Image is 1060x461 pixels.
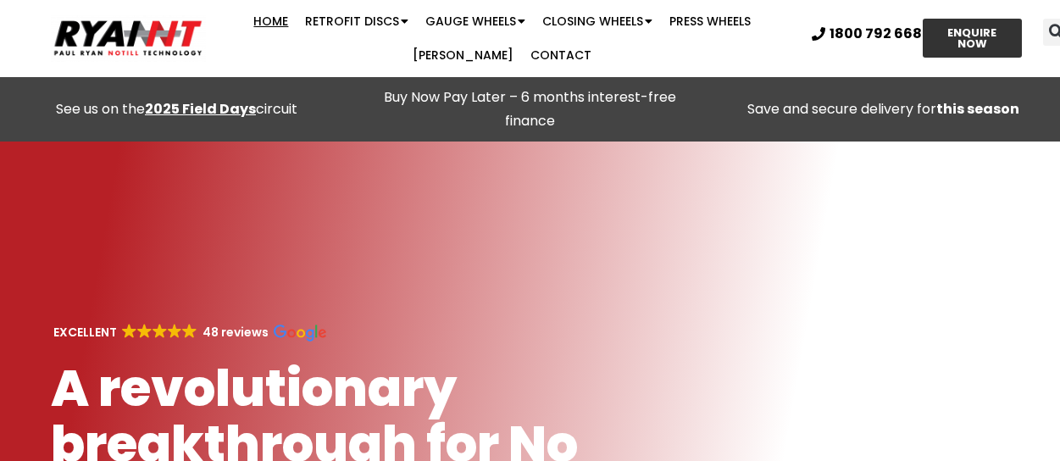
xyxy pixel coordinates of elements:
strong: EXCELLENT [53,324,117,341]
a: 1800 792 668 [812,27,922,41]
strong: 48 reviews [203,324,269,341]
a: Gauge Wheels [417,4,534,38]
a: [PERSON_NAME] [404,38,522,72]
img: Google [153,324,167,338]
p: Save and secure delivery for [715,97,1052,121]
a: Retrofit Discs [297,4,417,38]
img: Google [274,325,326,342]
a: Home [245,4,297,38]
a: EXCELLENT GoogleGoogleGoogleGoogleGoogle 48 reviews Google [51,324,326,341]
img: Ryan NT logo [51,14,206,63]
img: Google [122,324,136,338]
span: ENQUIRE NOW [938,27,1007,49]
a: ENQUIRE NOW [923,19,1022,58]
strong: this season [936,99,1019,119]
a: Closing Wheels [534,4,661,38]
span: 1800 792 668 [830,27,922,41]
nav: Menu [206,4,800,72]
p: Buy Now Pay Later – 6 months interest-free finance [362,86,698,133]
img: Google [137,324,152,338]
img: Google [182,324,197,338]
img: Google [168,324,182,338]
a: Press Wheels [661,4,759,38]
a: 2025 Field Days [145,99,256,119]
div: See us on the circuit [8,97,345,121]
a: Contact [522,38,600,72]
